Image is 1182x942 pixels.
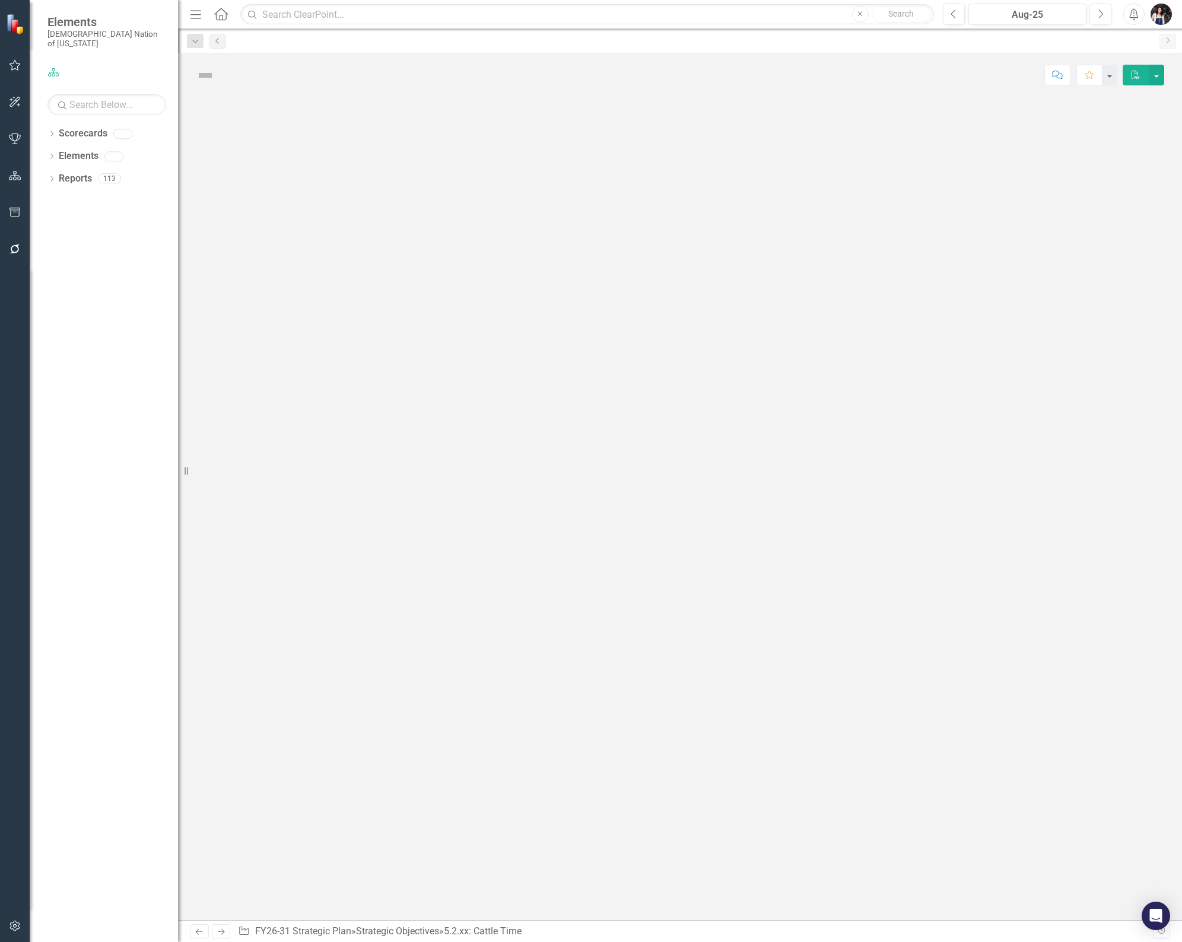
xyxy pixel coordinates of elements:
input: Search Below... [47,94,166,115]
a: Strategic Objectives [356,925,439,937]
button: Aug-25 [968,4,1086,25]
a: Reports [59,172,92,186]
span: Search [888,9,914,18]
div: Open Intercom Messenger [1142,902,1170,930]
a: Elements [59,149,99,163]
img: Not Defined [196,66,215,85]
span: Elements [47,15,166,29]
a: Scorecards [59,127,107,141]
div: » » [238,925,1152,938]
div: 5.2.xx: Cattle Time [444,925,522,937]
div: Aug-25 [973,8,1082,22]
a: FY26-31 Strategic Plan [255,925,351,937]
input: Search ClearPoint... [240,4,934,25]
div: 113 [98,174,121,184]
button: Search [872,6,931,23]
img: Layla Freeman [1151,4,1172,25]
img: ClearPoint Strategy [6,13,27,34]
small: [DEMOGRAPHIC_DATA] Nation of [US_STATE] [47,29,166,49]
